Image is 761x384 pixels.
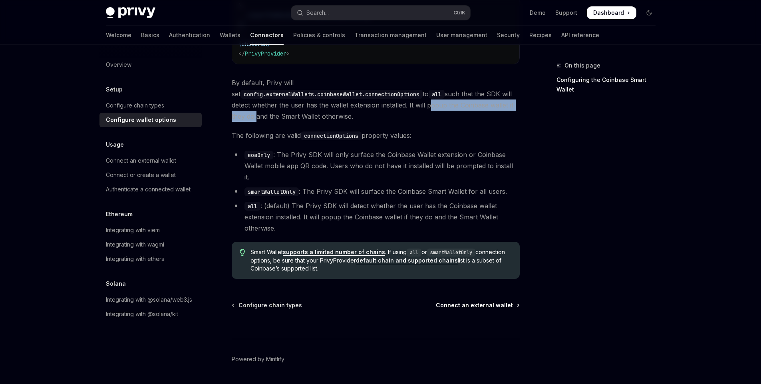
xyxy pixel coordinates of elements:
[106,295,192,304] div: Integrating with @solana/web3.js
[240,249,245,256] svg: Tip
[436,26,487,45] a: User management
[106,26,131,45] a: Welcome
[232,130,520,141] span: The following are valid property values:
[106,240,164,249] div: Integrating with wagmi
[306,8,329,18] div: Search...
[250,26,284,45] a: Connectors
[220,26,240,45] a: Wallets
[291,6,470,20] button: Open search
[232,301,302,309] a: Configure chain types
[99,252,202,266] a: Integrating with ethers
[587,6,636,19] a: Dashboard
[106,209,133,219] h5: Ethereum
[99,182,202,197] a: Authenticate a connected wallet
[99,292,202,307] a: Integrating with @solana/web3.js
[106,140,124,149] h5: Usage
[286,50,290,57] span: >
[436,301,519,309] a: Connect an external wallet
[245,50,286,57] span: PrivyProvider
[106,60,131,70] div: Overview
[169,26,210,45] a: Authentication
[250,248,511,273] span: Smart Wallet . If using or connection options, be sure that your PrivyProvider list is a subset o...
[106,170,176,180] div: Connect or create a wallet
[106,101,164,110] div: Configure chain types
[497,26,520,45] a: Security
[99,223,202,237] a: Integrating with viem
[529,26,552,45] a: Recipes
[106,7,155,18] img: dark logo
[232,186,520,197] li: : The Privy SDK will surface the Coinbase Smart Wallet for all users.
[106,115,176,125] div: Configure wallet options
[99,307,202,321] a: Integrating with @solana/kit
[293,26,345,45] a: Policies & controls
[99,58,202,72] a: Overview
[407,249,421,257] code: all
[355,26,427,45] a: Transaction management
[106,85,123,94] h5: Setup
[564,61,600,70] span: On this page
[141,26,159,45] a: Basics
[99,153,202,168] a: Connect an external wallet
[99,98,202,113] a: Configure chain types
[429,90,445,99] code: all
[453,10,465,16] span: Ctrl K
[238,301,302,309] span: Configure chain types
[283,249,385,256] a: supports a limited number of chains
[561,26,599,45] a: API reference
[240,90,423,99] code: config.externalWallets.coinbaseWallet.connectionOptions
[99,168,202,182] a: Connect or create a wallet
[427,249,475,257] code: smartWalletOnly
[244,187,299,196] code: smartWalletOnly
[106,156,176,165] div: Connect an external wallet
[106,309,178,319] div: Integrating with @solana/kit
[106,254,164,264] div: Integrating with ethers
[555,9,577,17] a: Support
[356,257,458,264] a: default chain and supported chains
[106,225,160,235] div: Integrating with viem
[530,9,546,17] a: Demo
[244,151,273,159] code: eoaOnly
[232,355,284,363] a: Powered by Mintlify
[244,202,260,211] code: all
[238,50,245,57] span: </
[436,301,513,309] span: Connect an external wallet
[106,279,126,288] h5: Solana
[556,74,662,96] a: Configuring the Coinbase Smart Wallet
[106,185,191,194] div: Authenticate a connected wallet
[232,77,520,122] span: By default, Privy will set to such that the SDK will detect whether the user has the wallet exten...
[232,200,520,234] li: : (default) The Privy SDK will detect whether the user has the Coinbase wallet extension installe...
[232,149,520,183] li: : The Privy SDK will only surface the Coinbase Wallet extension or Coinbase Wallet mobile app QR ...
[99,113,202,127] a: Configure wallet options
[593,9,624,17] span: Dashboard
[99,237,202,252] a: Integrating with wagmi
[301,131,362,140] code: connectionOptions
[643,6,656,19] button: Toggle dark mode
